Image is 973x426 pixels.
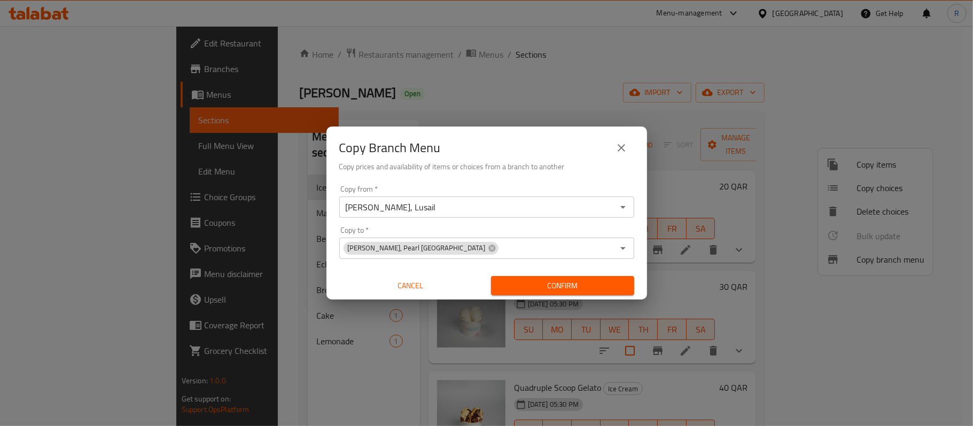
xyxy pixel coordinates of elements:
span: Cancel [344,279,478,293]
button: Open [616,200,630,215]
h6: Copy prices and availability of items or choices from a branch to another [339,161,634,172]
button: Confirm [491,276,634,296]
span: Confirm [500,279,626,293]
button: Open [616,241,630,256]
button: Cancel [339,276,482,296]
h2: Copy Branch Menu [339,139,441,156]
button: close [609,135,634,161]
div: [PERSON_NAME], Pearl [GEOGRAPHIC_DATA] [344,242,499,255]
span: [PERSON_NAME], Pearl [GEOGRAPHIC_DATA] [344,243,490,253]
